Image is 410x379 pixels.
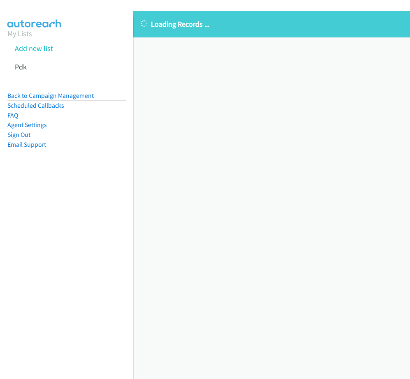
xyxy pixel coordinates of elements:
[7,92,94,99] a: Back to Campaign Management
[7,29,32,38] a: My Lists
[15,62,27,72] a: Pdk
[7,111,18,119] a: FAQ
[7,121,47,129] a: Agent Settings
[7,141,46,148] a: Email Support
[141,18,403,30] p: Loading Records ...
[7,102,64,109] a: Scheduled Callbacks
[15,44,53,53] a: Add new list
[7,131,30,139] a: Sign Out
